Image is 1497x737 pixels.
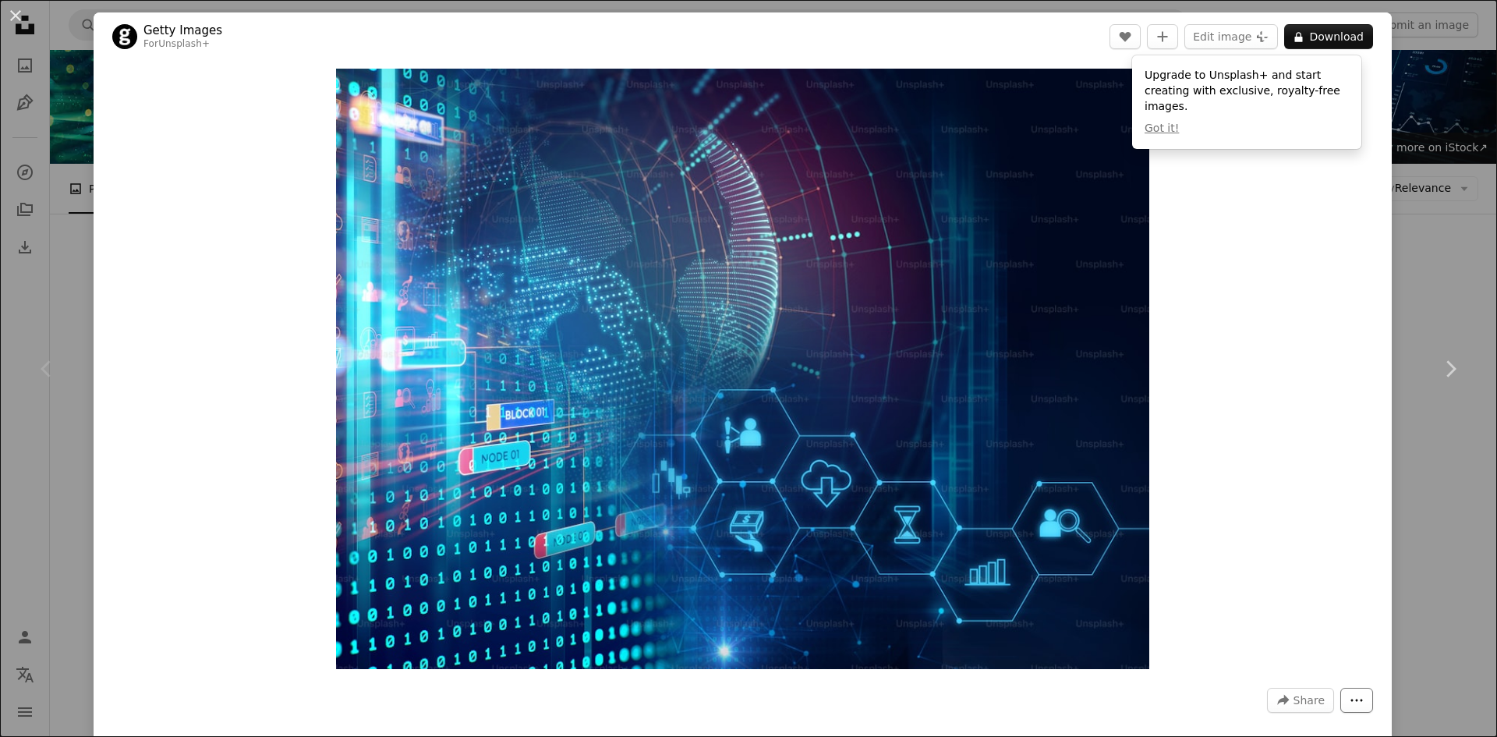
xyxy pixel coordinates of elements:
[1284,24,1373,49] button: Download
[1267,688,1334,713] button: Share this image
[1109,24,1141,49] button: Like
[112,24,137,49] img: Go to Getty Images's profile
[1132,55,1361,149] div: Upgrade to Unsplash+ and start creating with exclusive, royalty-free images.
[1340,688,1373,713] button: More Actions
[143,23,222,38] a: Getty Images
[1145,121,1179,136] button: Got it!
[1403,294,1497,444] a: Next
[1184,24,1278,49] button: Edit image
[1147,24,1178,49] button: Add to Collection
[143,38,222,51] div: For
[1294,689,1325,712] span: Share
[336,69,1149,669] img: futuristic earth map technology abstract background represent global connection concept
[158,38,210,49] a: Unsplash+
[336,69,1149,669] button: Zoom in on this image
